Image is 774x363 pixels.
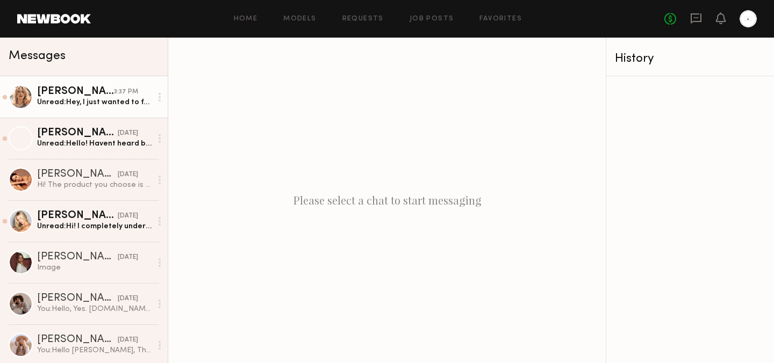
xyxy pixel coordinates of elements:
div: [DATE] [118,335,138,345]
div: Unread: Hi! I completely understand about the limited quantities. Since I typically reserve colla... [37,221,152,231]
a: Job Posts [410,16,454,23]
span: Messages [9,50,66,62]
div: [PERSON_NAME] [37,128,118,139]
div: [DATE] [118,170,138,180]
div: Unread: Hello! Havent heard back. Is there a reason? Thanks! [37,139,152,149]
div: [PERSON_NAME] [37,86,114,97]
div: 3:37 PM [114,87,138,97]
div: [DATE] [118,252,138,263]
a: Models [283,16,316,23]
div: Unread: Hey, I just wanted to follow up and see if you’re still interested in collaboration or if... [37,97,152,107]
a: Home [234,16,258,23]
div: [DATE] [118,211,138,221]
div: Image [37,263,152,273]
div: [DATE] [118,128,138,139]
a: Favorites [479,16,522,23]
div: [PERSON_NAME] [37,252,118,263]
div: [PERSON_NAME] [37,293,118,304]
div: [PERSON_NAME] [37,169,118,180]
div: You: Hello [PERSON_NAME], Thank you very much for your kind response. We would be delighted to pr... [37,345,152,355]
div: [DATE] [118,294,138,304]
div: Hi! The product you choose is fine, I like all the products in general, no problem! [37,180,152,190]
div: [PERSON_NAME] [37,335,118,345]
div: History [615,53,765,65]
div: [PERSON_NAME] [37,210,118,221]
a: Requests [342,16,384,23]
div: You: Hello, Yes. [DOMAIN_NAME] Thank you [37,304,152,314]
div: Please select a chat to start messaging [168,38,606,363]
